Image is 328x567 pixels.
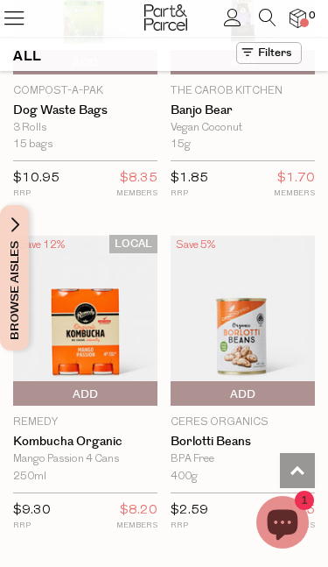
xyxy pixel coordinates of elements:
span: 0 [304,8,320,24]
h1: ALL [13,42,42,71]
img: Kombucha Organic [13,236,157,406]
small: RRP [13,519,51,532]
p: Ceres Organics [171,415,315,430]
span: $1.85 [171,172,208,185]
span: LOCAL [109,235,157,253]
small: MEMBERS [274,187,315,200]
span: 400g [171,469,198,485]
span: $1.70 [277,168,315,189]
a: 0 [290,9,306,27]
a: Banjo Bear [171,103,315,118]
a: Dog Waste Bags [13,103,157,118]
span: $9.30 [13,504,51,517]
p: Remedy [13,415,157,430]
div: Mango Passion 4 Cans [13,451,157,468]
span: 15 bags [13,137,52,153]
div: 3 Rolls [13,120,157,137]
small: RRP [171,519,208,532]
span: $8.20 [120,500,157,521]
small: RRP [171,187,208,200]
span: 15g [171,137,191,153]
div: Vegan Coconut [171,120,315,137]
small: RRP [13,187,59,200]
img: Borlotti Beans [171,236,315,406]
p: Compost-A-Pak [13,83,157,99]
button: Add To Parcel [13,381,157,406]
span: $2.59 [171,504,208,517]
div: Save 12% [13,235,70,256]
button: Add To Parcel [171,381,315,406]
span: 250ml [13,469,46,485]
small: MEMBERS [116,187,157,200]
inbox-online-store-chat: Shopify online store chat [251,496,314,553]
small: MEMBERS [116,519,157,532]
a: Borlotti Beans [171,435,315,450]
span: $10.95 [13,172,59,185]
img: Part&Parcel [144,4,187,31]
div: Save 5% [171,235,220,256]
span: $8.35 [120,168,157,189]
p: The Carob Kitchen [171,83,315,99]
span: Browse Aisles [5,205,24,351]
div: BPA Free [171,451,315,468]
a: Kombucha Organic [13,435,157,450]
